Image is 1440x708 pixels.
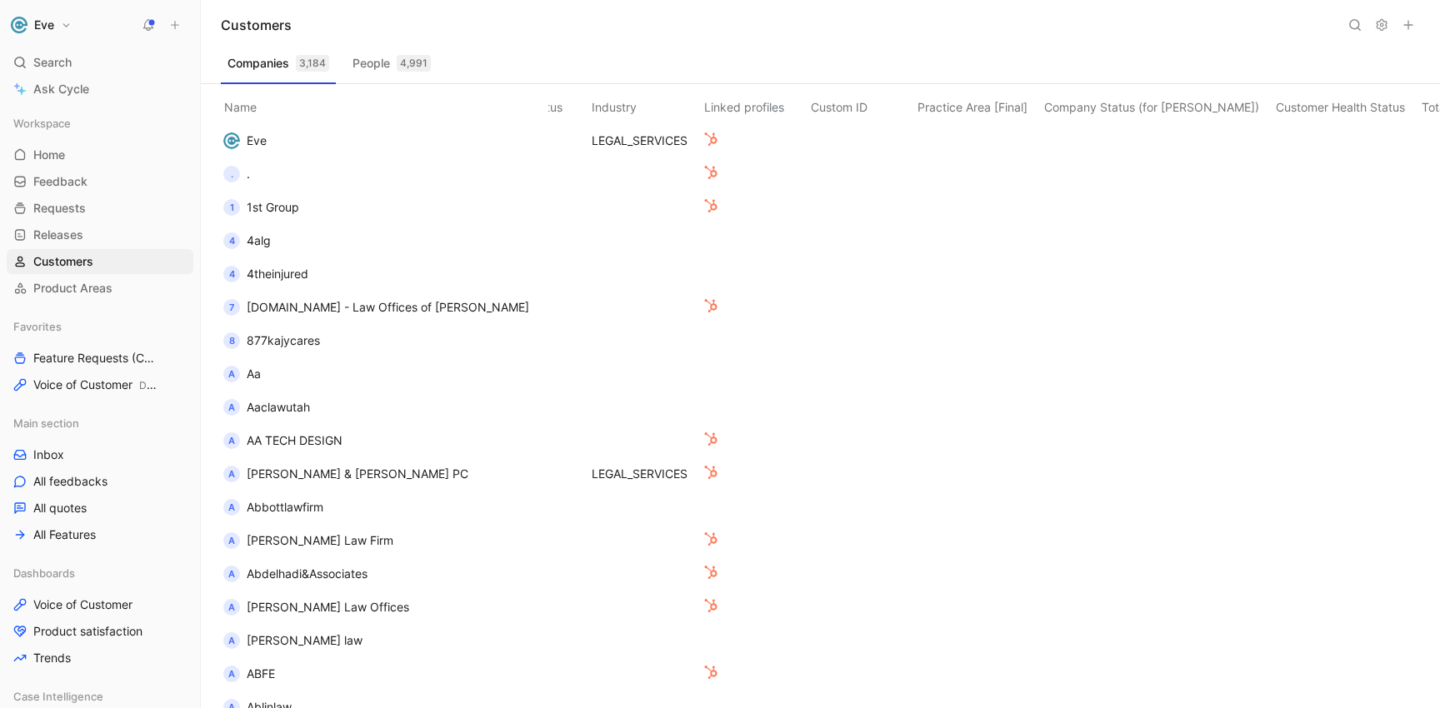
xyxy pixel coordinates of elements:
[223,432,240,449] div: A
[139,379,195,391] span: Dashboards
[223,599,240,616] div: A
[33,623,142,640] span: Product satisfaction
[33,350,161,366] span: Feature Requests (Core Product)
[223,299,240,316] div: 7
[247,167,250,181] span: .
[33,526,96,543] span: All Features
[1272,84,1418,124] th: Customer Health Status
[7,522,193,547] a: All Features
[247,300,529,314] span: [DOMAIN_NAME] - Law Offices of [PERSON_NAME]
[247,366,261,381] span: Aa
[217,100,263,114] span: Name
[223,199,240,216] div: 1
[33,446,64,463] span: Inbox
[1041,84,1272,124] th: Company Status (for [PERSON_NAME])
[217,361,267,387] button: AAa
[33,79,89,99] span: Ask Cycle
[33,52,72,72] span: Search
[7,314,193,339] div: Favorites
[223,132,240,149] img: logo
[223,566,240,582] div: A
[7,411,193,547] div: Main sectionInboxAll feedbacksAll quotesAll Features
[13,415,79,431] span: Main section
[33,376,158,394] span: Voice of Customer
[217,561,373,587] button: AAbdelhadi&Associates
[217,427,348,454] button: AAA TECH DESIGN
[217,627,368,654] button: A[PERSON_NAME] law
[7,442,193,467] a: Inbox
[217,261,314,287] button: 44theinjured
[7,496,193,521] a: All quotes
[217,661,281,687] button: AABFE
[223,232,240,249] div: 4
[217,161,256,187] button: ..
[247,333,320,347] span: 877kajycares
[223,666,240,682] div: A
[217,294,535,321] button: 7[DOMAIN_NAME] - Law Offices of [PERSON_NAME]
[223,499,240,516] div: A
[588,457,701,491] td: LEGAL_SERVICES
[247,267,308,281] span: 4theinjured
[247,466,468,481] span: [PERSON_NAME] & [PERSON_NAME] PC
[223,466,240,482] div: A
[11,17,27,33] img: Eve
[33,596,132,613] span: Voice of Customer
[7,111,193,136] div: Workspace
[33,473,107,490] span: All feedbacks
[7,142,193,167] a: Home
[217,494,329,521] button: AAbbottlawfirm
[7,561,193,586] div: Dashboards
[247,566,367,581] span: Abdelhadi&Associates
[247,600,409,614] span: [PERSON_NAME] Law Offices
[7,592,193,617] a: Voice of Customer
[346,50,437,77] button: People
[33,173,87,190] span: Feedback
[914,84,1041,124] th: Practice Area [Final]
[247,233,271,247] span: 4alg
[33,147,65,163] span: Home
[7,196,193,221] a: Requests
[223,399,240,416] div: A
[221,50,336,77] button: Companies
[247,633,362,647] span: [PERSON_NAME] law
[7,346,193,371] a: Feature Requests (Core Product)
[13,115,71,132] span: Workspace
[223,632,240,649] div: A
[588,84,701,124] th: Industry
[7,50,193,75] div: Search
[7,619,193,644] a: Product satisfaction
[7,411,193,436] div: Main section
[296,55,329,72] div: 3,184
[7,77,193,102] a: Ask Cycle
[13,565,75,581] span: Dashboards
[33,650,71,666] span: Trends
[33,227,83,243] span: Releases
[588,124,701,157] td: LEGAL_SERVICES
[217,194,305,221] button: 11st Group
[7,646,193,671] a: Trends
[223,532,240,549] div: A
[7,276,193,301] a: Product Areas
[701,84,807,124] th: Linked profiles
[217,594,415,621] button: A[PERSON_NAME] Law Offices
[221,15,292,35] h1: Customers
[34,17,54,32] h1: Eve
[247,400,310,414] span: Aaclawutah
[247,500,323,514] span: Abbottlawfirm
[7,249,193,274] a: Customers
[7,372,193,397] a: Voice of CustomerDashboards
[7,561,193,671] div: DashboardsVoice of CustomerProduct satisfactionTrends
[223,332,240,349] div: 8
[7,169,193,194] a: Feedback
[217,394,316,421] button: AAaclawutah
[247,533,393,547] span: [PERSON_NAME] Law Firm
[13,318,62,335] span: Favorites
[247,133,267,147] span: Eve
[217,327,326,354] button: 8877kajycares
[7,222,193,247] a: Releases
[247,433,342,447] span: AA TECH DESIGN
[13,688,103,705] span: Case Intelligence
[33,200,86,217] span: Requests
[223,166,240,182] div: .
[217,461,474,487] button: A[PERSON_NAME] & [PERSON_NAME] PC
